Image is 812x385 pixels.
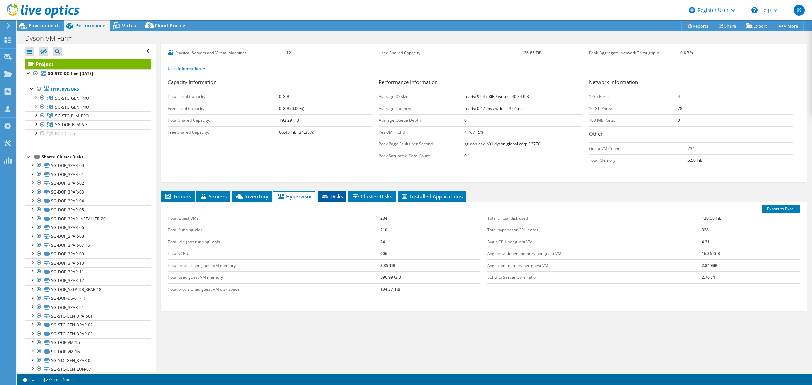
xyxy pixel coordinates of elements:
b: 5.50 TiB [687,157,703,163]
span: Hypervisor [277,193,312,200]
a: SG-STC_PLM_PRO [25,111,151,120]
a: SG-DOP_3PAR-11 [25,267,151,276]
a: More [772,21,804,31]
b: 78 [678,106,682,111]
b: reads: 92.47 KiB / writes: 40.34 KiB [464,94,529,99]
td: 16.36 GiB [702,248,800,259]
b: 234 [687,145,695,151]
a: SG-DOP_PLM_VIS [25,120,151,129]
h3: Network Information [589,78,793,87]
a: SG-DOP_3PAR-08 [25,232,151,241]
td: 120.68 TiB [702,212,800,224]
span: Disks [321,193,343,200]
a: SG-STC_GEN_PRO [25,103,151,111]
h1: Dyson VM Farm [22,35,84,42]
a: SG-DOP_3PAR-07_FS [25,241,151,250]
b: 66.45 TiB (34.38%) [279,129,314,135]
b: reads: 0.42 ms / writes: 3.91 ms [464,106,524,111]
a: SG-STC-GEN_3PAR-01 [25,312,151,320]
b: 0 GiB [279,94,289,99]
a: SG-DOP_3PAR-02 [25,179,151,187]
td: Total Memory: [589,154,687,166]
td: Avg. used memory per guest VM [487,259,702,271]
a: SG-DOP_3PAR-04 [25,197,151,205]
h3: Capacity Information [168,78,372,87]
a: SG-DOP_3PAR-00 [25,161,151,170]
a: SG-DOP_3PAR-06 [25,223,151,232]
span: Performance [75,22,105,29]
td: 328 [702,224,800,236]
td: Average IO Size: [379,91,464,103]
span: Cluster Disks [352,193,392,200]
a: RDD Cluster [25,129,151,138]
h3: Other [589,130,793,139]
td: Total Idle (not-running) VMs [168,236,380,248]
b: 0 [678,117,680,123]
a: SG-DOP_3PAR-05 [25,205,151,214]
a: SG-STC-GEN_3PAR-05 [25,356,151,365]
td: Average Latency: [379,103,464,114]
a: SG-STC-DC.1 on [DATE] [25,69,151,78]
a: Project [25,59,151,69]
a: SG-DOP-DS-01 (1) [25,294,151,303]
a: Share [714,21,741,31]
a: SG-STC-GEN_3PAR-02 [25,320,151,329]
a: Less Information [168,66,206,71]
span: SG-STC_GEN_PRO [55,104,89,110]
b: SG-STC-DC.1 on [DATE] [48,71,93,76]
td: 234 [380,212,480,224]
span: Inventory [235,193,268,200]
a: Project Notes [39,375,78,384]
td: Total provisioned guest VM memory [168,259,380,271]
label: Peak Aggregate Network Throughput [589,50,680,56]
a: SG-DOP_3PAR-21 [25,303,151,312]
td: Peak/Min CPU: [379,126,464,138]
a: SG-DOP_SFTP-DR_3PAR-18 [25,285,151,294]
a: SG-DOP_3PAR-03 [25,188,151,197]
a: 2 [18,375,39,384]
span: Cloud Pricing [155,22,185,29]
td: Total provisioned guest VM disk space [168,283,380,295]
td: Peak Saturated Core Count: [379,150,464,162]
span: Installed Applications [401,193,463,200]
td: Total hypervisor CPU cores [487,224,702,236]
span: JK [794,5,805,16]
td: Free Shared Capacity: [168,126,279,138]
td: 100 Mb Ports: [589,114,678,126]
td: 4.31 [702,236,800,248]
h3: Performance Information [379,78,583,87]
td: Peak Page Faults per Second: [379,138,464,150]
b: 0 [464,117,467,123]
span: SG-DOP_PLM_VIS [55,122,88,128]
td: 906 [380,248,480,259]
b: 41% / 15% [464,129,484,135]
td: 596.99 GiB [380,271,480,283]
span: Environment [29,22,59,29]
a: SG-STC_GEN_PRO_1 [25,94,151,103]
a: Reports [681,21,714,31]
b: sg-dop-esx-p01.dyson.global.corp / 2770 [464,141,540,147]
td: 210 [380,224,480,236]
td: Total virtual disk used [487,212,702,224]
td: vCPU to Server Core ratio [487,271,702,283]
span: SG-STC_PLM_PRO [55,113,89,119]
td: Average Queue Depth: [379,114,464,126]
a: Export [741,21,772,31]
a: SG-DOP_3PAR-09 [25,250,151,258]
a: SG-STC-GEN_LUN-07 [25,365,151,373]
b: 4 [678,94,680,99]
a: Hypervisors [25,85,151,94]
a: SG-DOP-VM-16 [25,347,151,356]
div: Shared Cluster Disks [42,153,151,161]
td: Avg. provisioned memory per guest VM [487,248,702,259]
td: 2.76 : 1 [702,271,800,283]
a: SG-DOP_3PAR-10 [25,258,151,267]
a: SG-DOP_3PAR-INSTALLER-20 [25,214,151,223]
a: SG-DOP_3PAR-12 [25,276,151,285]
b: 126.85 TiB [522,50,542,56]
td: 134.37 TiB [380,283,480,295]
td: 3.35 TiB [380,259,480,271]
svg: \n [751,7,758,13]
span: Graphs [164,193,191,200]
span: RDD Cluster [55,131,78,136]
